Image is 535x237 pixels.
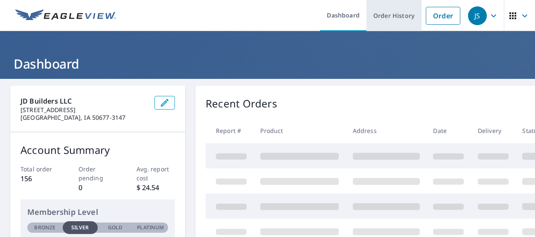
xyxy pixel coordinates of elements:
[108,224,122,231] p: Gold
[20,173,59,184] p: 156
[137,224,164,231] p: Platinum
[468,6,487,25] div: JS
[79,182,117,193] p: 0
[20,114,148,121] p: [GEOGRAPHIC_DATA], IA 50677-3147
[206,118,253,143] th: Report #
[137,182,175,193] p: $ 24.54
[471,118,515,143] th: Delivery
[34,224,55,231] p: Bronze
[20,96,148,106] p: JD Builders LLC
[20,142,175,158] p: Account Summary
[20,106,148,114] p: [STREET_ADDRESS]
[20,165,59,173] p: Total order
[27,206,168,218] p: Membership Level
[137,165,175,182] p: Avg. report cost
[206,96,277,111] p: Recent Orders
[71,224,89,231] p: Silver
[253,118,346,143] th: Product
[426,7,460,25] a: Order
[15,9,116,22] img: EV Logo
[10,55,525,72] h1: Dashboard
[79,165,117,182] p: Order pending
[346,118,427,143] th: Address
[426,118,471,143] th: Date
